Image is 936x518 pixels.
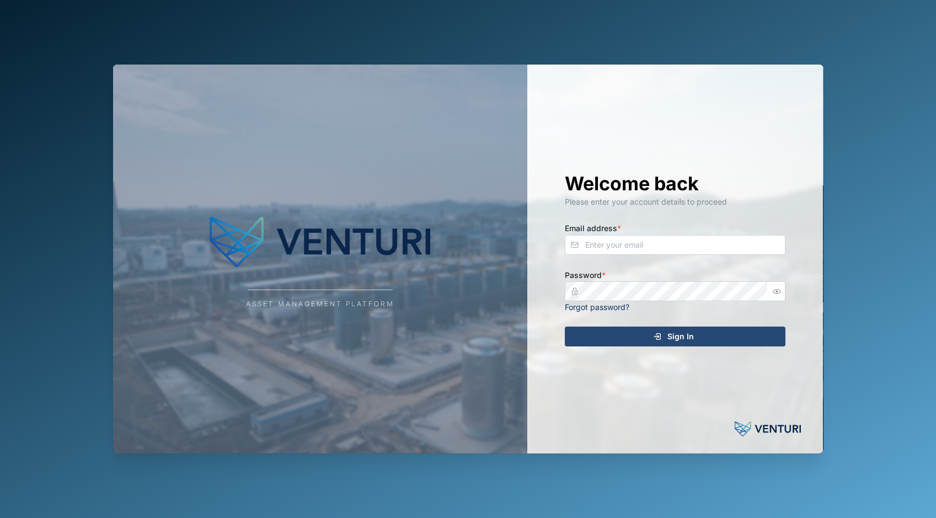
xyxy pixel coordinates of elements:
[210,209,430,275] img: Company Logo
[565,327,785,346] button: Sign In
[735,418,801,440] img: Powered by: Venturi
[667,327,694,346] span: Sign In
[565,269,606,281] label: Password
[565,172,785,196] h1: Welcome back
[565,302,629,312] a: Forgot password?
[565,235,785,255] input: Enter your email
[565,196,785,208] div: Please enter your account details to proceed
[246,299,394,309] div: Asset Management Platform
[565,222,621,234] label: Email address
